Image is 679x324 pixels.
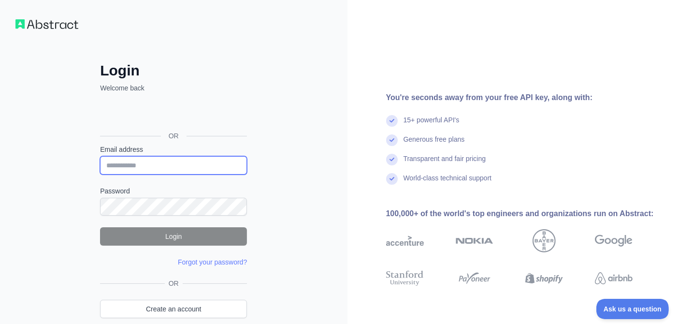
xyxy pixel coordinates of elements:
span: OR [165,279,183,288]
iframe: Toggle Customer Support [596,299,669,319]
img: nokia [456,229,493,252]
img: accenture [386,229,424,252]
img: check mark [386,154,398,165]
img: Workflow [15,19,78,29]
div: Transparent and fair pricing [404,154,486,173]
h2: Login [100,62,247,79]
img: google [595,229,633,252]
div: You're seconds away from your free API key, along with: [386,92,664,103]
div: 100,000+ of the world's top engineers and organizations run on Abstract: [386,208,664,220]
span: OR [161,131,187,141]
img: payoneer [456,269,493,288]
label: Password [100,186,247,196]
div: Generous free plans [404,134,465,154]
img: airbnb [595,269,633,288]
button: Login [100,227,247,246]
div: World-class technical support [404,173,492,192]
div: 15+ powerful API's [404,115,460,134]
a: Forgot your password? [178,258,247,266]
img: check mark [386,173,398,185]
p: Welcome back [100,83,247,93]
iframe: Sign in with Google Button [95,103,250,125]
img: stanford university [386,269,424,288]
img: check mark [386,115,398,127]
img: check mark [386,134,398,146]
img: bayer [533,229,556,252]
label: Email address [100,145,247,154]
a: Create an account [100,300,247,318]
img: shopify [525,269,563,288]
